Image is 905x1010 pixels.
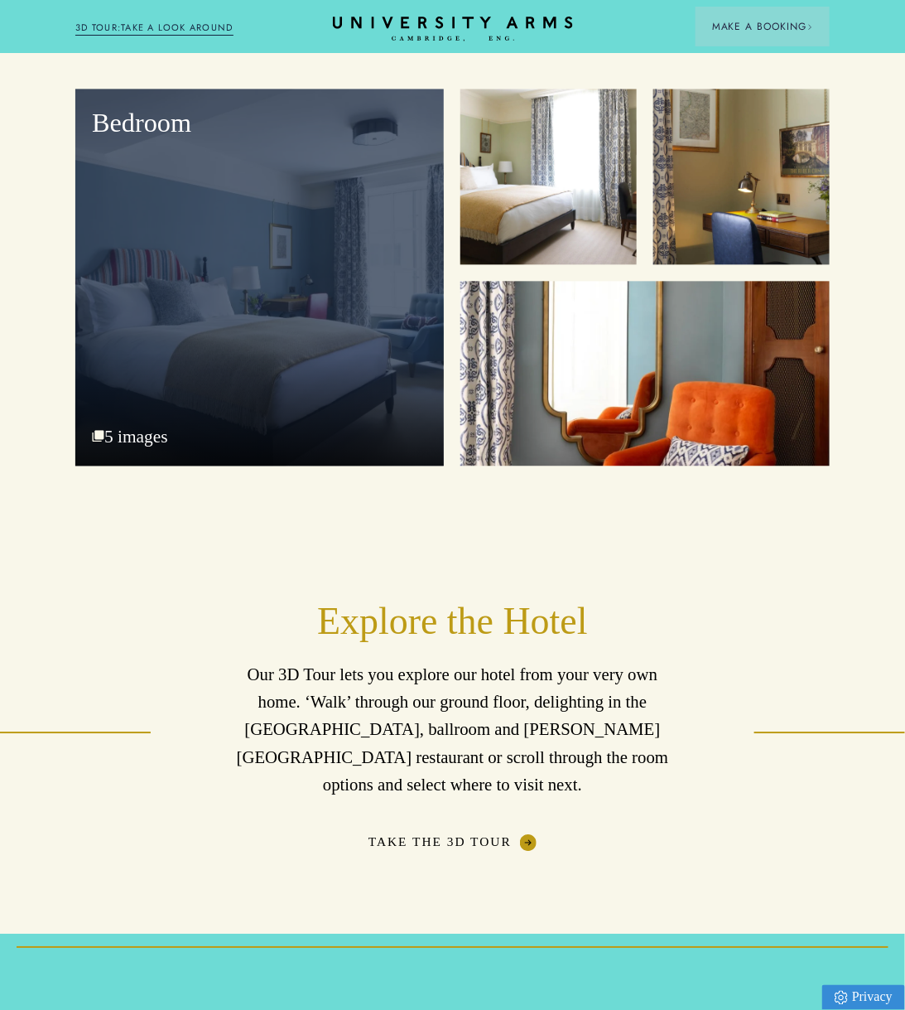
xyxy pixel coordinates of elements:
a: Privacy [822,985,905,1010]
h2: Explore the Hotel [226,599,679,645]
img: Privacy [835,991,848,1005]
a: 3D TOUR:TAKE A LOOK AROUND [75,21,233,36]
a: Take The 3D Tour [368,835,537,852]
p: Bedroom [92,106,427,142]
span: Make a Booking [712,19,813,34]
img: Arrow icon [807,24,813,30]
p: Our 3D Tour lets you explore our hotel from your very own home. ‘Walk’ through our ground floor, ... [226,662,679,800]
a: Home [333,17,573,42]
button: Make a BookingArrow icon [696,7,830,46]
